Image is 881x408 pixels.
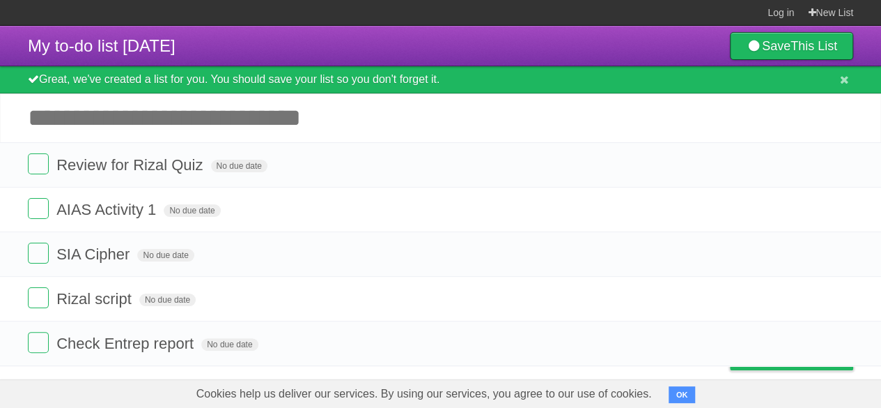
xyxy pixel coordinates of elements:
label: Done [28,198,49,219]
span: My to-do list [DATE] [28,36,176,55]
label: Done [28,153,49,174]
label: Done [28,287,49,308]
span: No due date [137,249,194,262]
span: Buy me a coffee [759,345,846,370]
span: Rizal script [56,290,135,308]
b: This List [790,39,837,53]
span: Cookies help us deliver our services. By using our services, you agree to our use of cookies. [182,380,666,408]
span: AIAS Activity 1 [56,201,159,218]
span: No due date [164,204,220,217]
label: Done [28,243,49,264]
span: No due date [139,294,196,306]
span: No due date [201,338,258,351]
label: Done [28,332,49,353]
span: No due date [211,160,267,172]
button: OK [669,386,696,403]
a: SaveThis List [730,32,853,60]
span: Check Entrep report [56,335,197,352]
span: Review for Rizal Quiz [56,156,206,174]
span: SIA Cipher [56,245,133,263]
